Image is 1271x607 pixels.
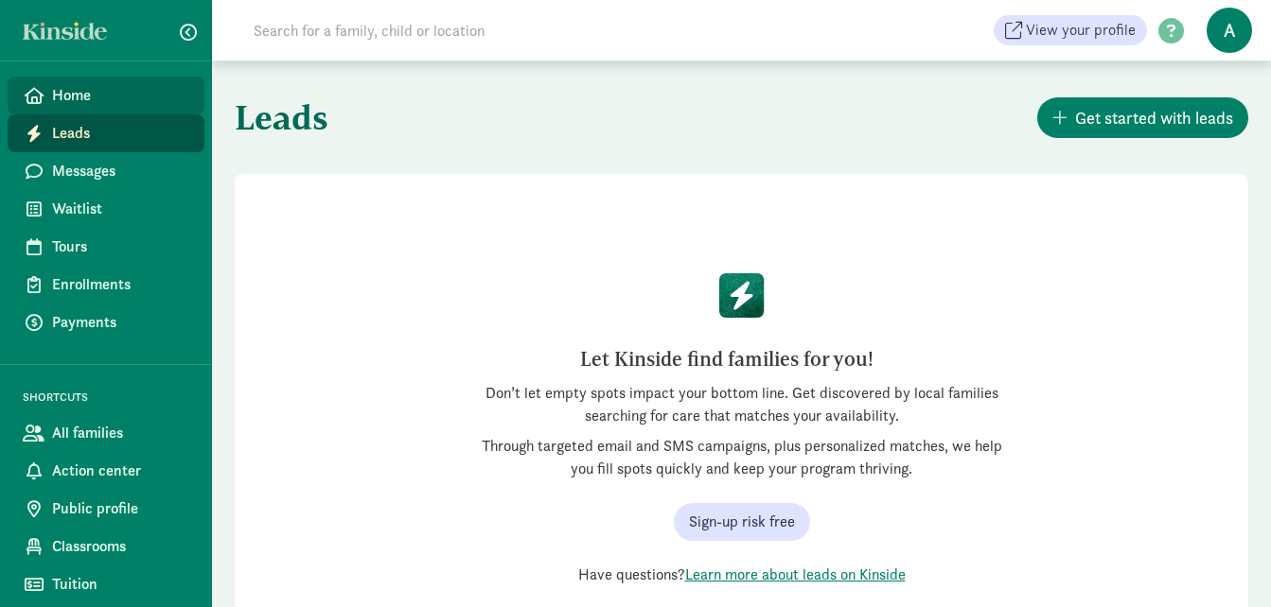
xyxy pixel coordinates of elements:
iframe: Chat Widget [1176,516,1271,607]
a: Home [8,77,204,114]
a: Public profile [8,490,204,528]
button: Get started with leads [1037,97,1248,138]
span: Tours [52,235,189,258]
a: Action center [8,452,204,490]
span: Leads [52,122,189,145]
button: Sign-up risk free [674,503,810,541]
span: Sign-up risk free [689,511,795,533]
span: Classrooms [52,535,189,558]
p: Don’t let empty spots impact your bottom line. Get discovered by local families searching for car... [473,382,1011,427]
a: Leads [8,114,204,152]
span: Tuition [52,573,189,596]
a: Classrooms [8,528,204,565]
span: Messages [52,160,189,182]
a: Messages [8,152,204,190]
input: Search for a family, child or location [242,11,773,49]
a: Payments [8,303,204,341]
span: Get started with leads [1075,105,1233,130]
a: Waitlist [8,190,204,228]
h2: Let Kinside find families for you! [488,344,965,374]
span: View your profile [1026,19,1136,42]
span: Enrollments [52,273,189,296]
a: Tuition [8,565,204,603]
a: Tours [8,228,204,266]
p: Through targeted email and SMS campaigns, plus personalized matches, we help you fill spots quick... [473,435,1011,480]
span: Home [52,84,189,107]
a: Learn more about leads on Kinside [685,564,906,584]
span: Payments [52,311,189,334]
a: Enrollments [8,266,204,303]
span: All families [52,422,189,444]
a: All families [8,414,204,452]
span: Public profile [52,497,189,520]
div: Have questions? [473,564,1011,586]
h1: Leads [235,83,738,151]
span: Action center [52,460,189,482]
span: Waitlist [52,198,189,220]
span: A [1207,8,1252,53]
a: View your profile [994,15,1147,45]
